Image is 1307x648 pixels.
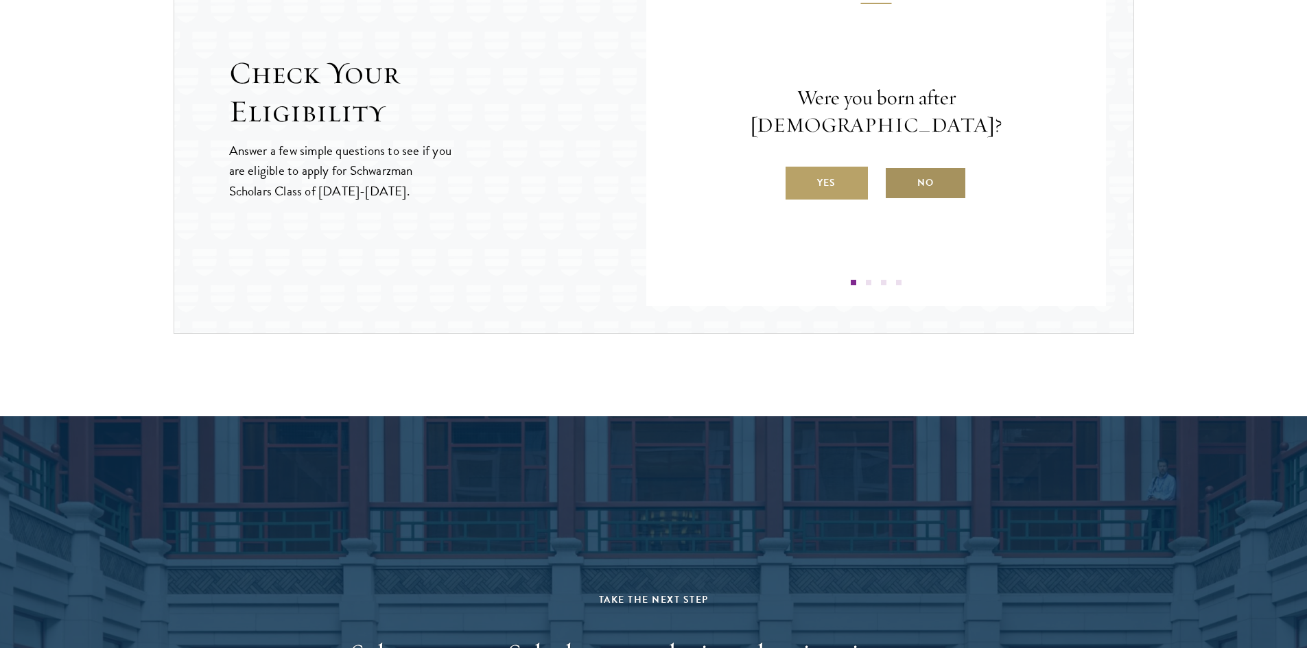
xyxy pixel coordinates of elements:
[786,167,868,200] label: Yes
[229,54,646,131] h2: Check Your Eligibility
[335,591,973,608] div: Take the Next Step
[687,84,1065,139] p: Were you born after [DEMOGRAPHIC_DATA]?
[884,167,967,200] label: No
[229,141,454,200] p: Answer a few simple questions to see if you are eligible to apply for Schwarzman Scholars Class o...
